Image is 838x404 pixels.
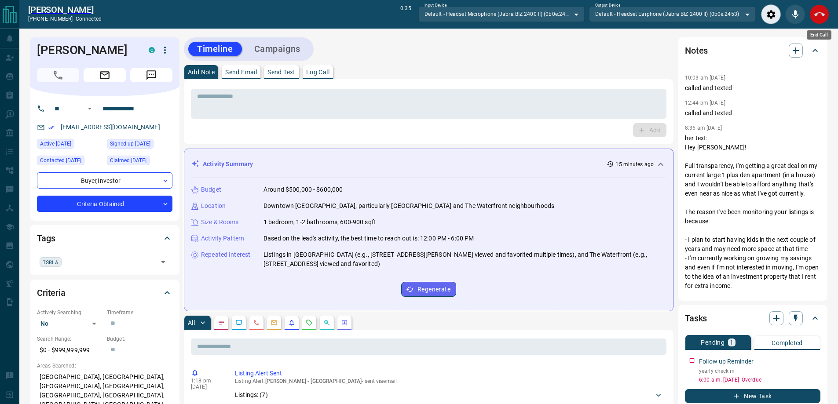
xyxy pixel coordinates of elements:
svg: Opportunities [323,319,330,326]
p: Send Text [267,69,296,75]
p: Actively Searching: [37,309,102,317]
a: [PERSON_NAME] [28,4,102,15]
div: Criteria [37,282,172,303]
p: Completed [772,340,803,346]
svg: Calls [253,319,260,326]
div: Mon Sep 16 2024 [37,156,102,168]
span: Email [84,68,126,82]
div: Tags [37,228,172,249]
a: [EMAIL_ADDRESS][DOMAIN_NAME] [61,124,160,131]
svg: Notes [218,319,225,326]
h2: Tags [37,231,55,245]
p: 1 bedroom, 1-2 bathrooms, 600-900 sqft [263,218,376,227]
div: No [37,317,102,331]
svg: Emails [271,319,278,326]
p: 8:36 am [DATE] [685,125,722,131]
p: $0 - $999,999,999 [37,343,102,357]
span: Contacted [DATE] [40,156,81,165]
p: Size & Rooms [201,218,239,227]
span: Claimed [DATE] [110,156,146,165]
svg: Lead Browsing Activity [235,319,242,326]
button: Regenerate [401,282,456,297]
span: ISRLA [43,258,59,266]
button: Timeline [188,42,242,56]
p: Based on the lead's activity, the best time to reach out is: 12:00 PM - 6:00 PM [263,234,474,243]
button: Open [157,256,169,268]
svg: Agent Actions [341,319,348,326]
p: Budget [201,185,221,194]
p: Listing Alert : - sent via email [235,378,663,384]
p: her text: Hey [PERSON_NAME]! Full transparency, I'm getting a great deal on my current large 1 pl... [685,134,820,337]
h2: Criteria [37,286,66,300]
div: Default - Headset Microphone (Jabra BIZ 2400 II) (0b0e:2453) [418,7,585,22]
p: 15 minutes ago [615,160,654,168]
button: Open [84,103,95,114]
span: Signed up [DATE] [110,139,150,148]
p: 0:35 [400,4,411,24]
div: Listings: (7) [235,387,663,403]
p: Areas Searched: [37,362,172,370]
p: 12:44 pm [DATE] [685,100,725,106]
h1: [PERSON_NAME] [37,43,135,57]
p: Downtown [GEOGRAPHIC_DATA], particularly [GEOGRAPHIC_DATA] and The Waterfront neighbourhoods [263,201,554,211]
h2: Notes [685,44,708,58]
p: Pending [701,339,725,346]
div: Buyer , Investor [37,172,172,189]
h2: Tasks [685,311,707,325]
p: 10:03 am [DATE] [685,75,725,81]
p: Listing Alert Sent [235,369,663,378]
p: Send Email [225,69,257,75]
p: Log Call [306,69,329,75]
div: Sun Jan 03 2021 [107,156,172,168]
p: Listings in [GEOGRAPHIC_DATA] (e.g., [STREET_ADDRESS][PERSON_NAME] viewed and favorited multiple ... [263,250,666,269]
div: Mon May 13 2019 [107,139,172,151]
span: Message [130,68,172,82]
p: Listings: ( 7 ) [235,390,268,400]
div: Tasks [685,308,820,329]
p: Budget: [107,335,172,343]
span: connected [76,16,102,22]
div: Fri Aug 29 2025 [37,139,102,151]
p: Location [201,201,226,211]
p: 6:00 a.m. [DATE] - Overdue [699,376,820,384]
p: Activity Pattern [201,234,244,243]
p: called and texted [685,84,820,93]
div: Audio Settings [761,4,781,24]
label: Output Device [595,3,620,8]
span: Call [37,68,79,82]
span: [PERSON_NAME] - [GEOGRAPHIC_DATA] [265,378,362,384]
p: called and texted [685,109,820,118]
p: Add Note [188,69,215,75]
label: Input Device [424,3,447,8]
p: [PHONE_NUMBER] - [28,15,102,23]
p: Around $500,000 - $600,000 [263,185,343,194]
span: Active [DATE] [40,139,71,148]
div: Mute [785,4,805,24]
p: Timeframe: [107,309,172,317]
p: 1:18 pm [191,378,222,384]
div: End Call [809,4,829,24]
p: Follow up Reminder [699,357,754,366]
svg: Listing Alerts [288,319,295,326]
p: Activity Summary [203,160,253,169]
div: Notes [685,40,820,61]
svg: Email Verified [48,124,55,131]
div: condos.ca [149,47,155,53]
p: All [188,320,195,326]
p: Repeated Interest [201,250,250,259]
svg: Requests [306,319,313,326]
button: New Task [685,389,820,403]
div: End Call [807,30,831,40]
div: Criteria Obtained [37,196,172,212]
p: yearly check in [699,367,820,375]
p: Search Range: [37,335,102,343]
div: Activity Summary15 minutes ago [191,156,666,172]
button: Campaigns [245,42,309,56]
p: 1 [730,339,733,346]
p: [DATE] [191,384,222,390]
div: Default - Headset Earphone (Jabra BIZ 2400 II) (0b0e:2453) [589,7,756,22]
